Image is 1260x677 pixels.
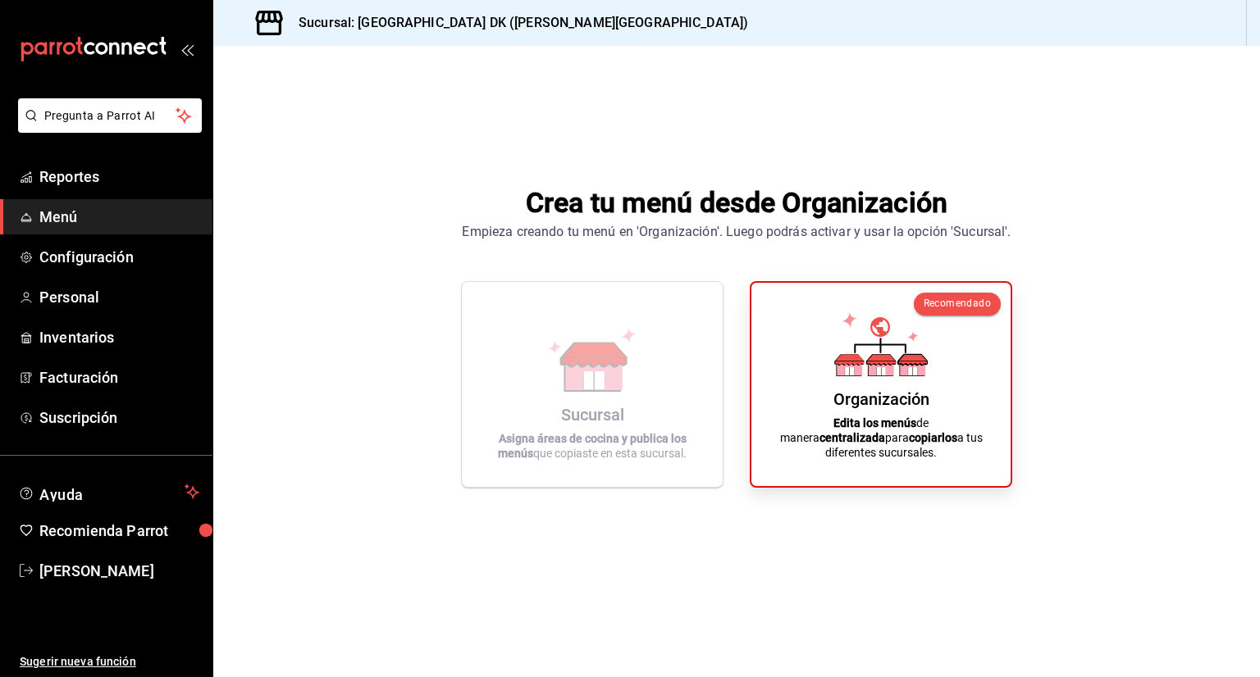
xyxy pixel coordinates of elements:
[924,298,991,309] span: Recomendado
[39,326,199,348] span: Inventarios
[462,222,1011,242] div: Empieza creando tu menú en 'Organización'. Luego podrás activar y usar la opción 'Sucursal'.
[482,431,703,461] p: que copiaste en esta sucursal.
[20,653,199,670] span: Sugerir nueva función
[561,405,624,425] div: Sucursal
[39,286,199,308] span: Personal
[39,166,199,188] span: Reportes
[39,407,199,429] span: Suscripción
[819,431,885,444] strong: centralizada
[39,366,199,388] span: Facturación
[833,389,929,409] div: Organización
[39,206,199,228] span: Menú
[39,560,199,582] span: [PERSON_NAME]
[833,416,916,429] strong: Edita los menús
[11,119,202,136] a: Pregunta a Parrot AI
[39,246,199,268] span: Configuración
[44,107,176,125] span: Pregunta a Parrot AI
[771,416,991,460] p: de manera para a tus diferentes sucursales.
[498,432,687,460] strong: Asigna áreas de cocina y publica los menús
[462,183,1011,222] h1: Crea tu menú desde Organización
[39,520,199,542] span: Recomienda Parrot
[18,98,202,133] button: Pregunta a Parrot AI
[285,13,748,33] h3: Sucursal: [GEOGRAPHIC_DATA] DK ([PERSON_NAME][GEOGRAPHIC_DATA])
[180,43,194,56] button: open_drawer_menu
[909,431,957,444] strong: copiarlos
[39,482,178,502] span: Ayuda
